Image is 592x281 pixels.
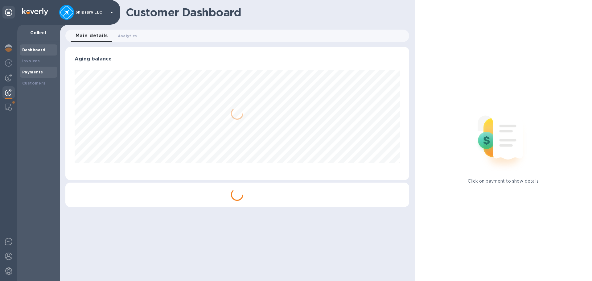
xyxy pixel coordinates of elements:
[22,70,43,74] b: Payments
[2,6,15,19] div: Unpin categories
[468,178,539,184] p: Click on payment to show details
[5,59,12,67] img: Foreign exchange
[22,81,46,85] b: Customers
[76,10,106,14] p: Shipspry LLC
[126,6,405,19] h1: Customer Dashboard
[75,56,400,62] h3: Aging balance
[22,8,48,15] img: Logo
[22,48,46,52] b: Dashboard
[22,59,40,63] b: Invoices
[118,33,137,39] span: Analytics
[76,31,108,40] span: Main details
[22,30,55,36] p: Collect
